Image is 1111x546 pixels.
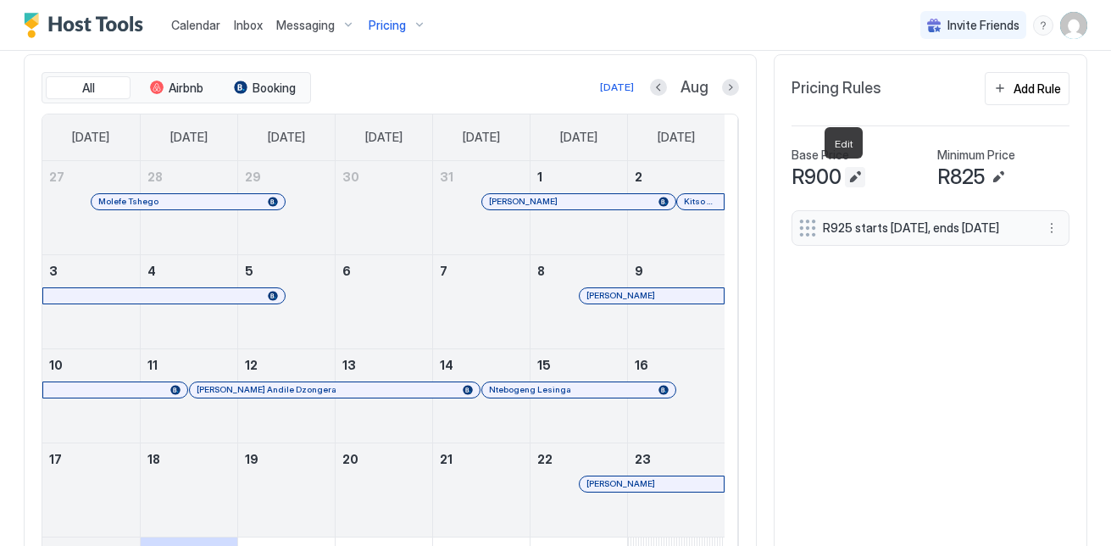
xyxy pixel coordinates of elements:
span: 7 [440,264,447,278]
a: August 6, 2025 [336,255,432,287]
a: Saturday [641,114,712,160]
td: August 18, 2025 [140,443,237,537]
td: August 4, 2025 [140,254,237,348]
a: Thursday [446,114,517,160]
td: July 29, 2025 [237,161,335,255]
td: August 6, 2025 [335,254,432,348]
td: August 9, 2025 [627,254,725,348]
span: 21 [440,452,453,466]
a: Wednesday [348,114,419,160]
td: August 5, 2025 [237,254,335,348]
td: July 28, 2025 [140,161,237,255]
a: July 29, 2025 [238,161,335,192]
button: Edit [988,167,1008,187]
span: Aug [680,78,708,97]
a: Friday [543,114,614,160]
a: August 4, 2025 [141,255,237,287]
a: August 11, 2025 [141,349,237,381]
a: Inbox [234,16,263,34]
span: Minimum Price [937,148,1015,163]
span: 8 [537,264,545,278]
span: 14 [440,358,453,372]
span: [DATE] [658,130,695,145]
span: 29 [245,170,261,184]
a: July 27, 2025 [42,161,140,192]
div: Ntebogeng Lesinga [489,384,669,395]
a: Host Tools Logo [24,13,151,38]
span: Messaging [276,18,335,33]
td: July 27, 2025 [42,161,140,255]
span: [PERSON_NAME] Andile Dzongera [197,384,336,395]
span: Kitso Thupaemang [684,196,717,207]
span: 28 [147,170,163,184]
span: Edit [835,137,853,150]
td: July 31, 2025 [432,161,530,255]
span: 18 [147,452,160,466]
div: [PERSON_NAME] [586,478,717,489]
td: August 3, 2025 [42,254,140,348]
span: 3 [49,264,58,278]
button: Add Rule [985,72,1069,105]
span: All [82,81,95,96]
span: 23 [635,452,651,466]
span: R900 [792,164,842,190]
a: August 13, 2025 [336,349,432,381]
a: Calendar [171,16,220,34]
span: 22 [537,452,553,466]
td: August 23, 2025 [627,443,725,537]
span: [PERSON_NAME] [586,290,655,301]
span: Ntebogeng Lesinga [489,384,571,395]
a: August 2, 2025 [628,161,725,192]
span: Airbnb [169,81,203,96]
td: August 13, 2025 [335,348,432,443]
button: Airbnb [134,76,219,100]
span: [PERSON_NAME] [489,196,558,207]
td: August 12, 2025 [237,348,335,443]
td: August 2, 2025 [627,161,725,255]
span: 31 [440,170,453,184]
span: [DATE] [560,130,597,145]
div: [PERSON_NAME] [586,290,717,301]
span: 12 [245,358,258,372]
td: August 11, 2025 [140,348,237,443]
span: 4 [147,264,156,278]
span: Calendar [171,18,220,32]
a: August 22, 2025 [531,443,627,475]
span: R825 [937,164,985,190]
button: Previous month [650,79,667,96]
a: August 5, 2025 [238,255,335,287]
a: July 31, 2025 [433,161,530,192]
a: August 3, 2025 [42,255,140,287]
span: [DATE] [268,130,305,145]
span: [DATE] [72,130,109,145]
span: 27 [49,170,64,184]
a: August 12, 2025 [238,349,335,381]
span: 19 [245,452,258,466]
span: Invite Friends [947,18,1019,33]
span: Pricing [369,18,406,33]
td: August 21, 2025 [432,443,530,537]
span: 17 [49,452,62,466]
button: [DATE] [597,77,636,97]
button: All [46,76,131,100]
span: 16 [635,358,648,372]
td: August 22, 2025 [530,443,627,537]
span: Molefe Tshego [98,196,158,207]
a: August 15, 2025 [531,349,627,381]
td: July 30, 2025 [335,161,432,255]
span: 20 [342,452,358,466]
div: tab-group [42,72,311,104]
a: August 8, 2025 [531,255,627,287]
button: Edit [845,167,865,187]
a: August 21, 2025 [433,443,530,475]
td: August 14, 2025 [432,348,530,443]
a: August 14, 2025 [433,349,530,381]
div: menu [1033,15,1053,36]
span: [DATE] [170,130,208,145]
span: 9 [635,264,643,278]
span: Inbox [234,18,263,32]
span: Base Price [792,148,849,163]
button: Next month [722,79,739,96]
span: 11 [147,358,158,372]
